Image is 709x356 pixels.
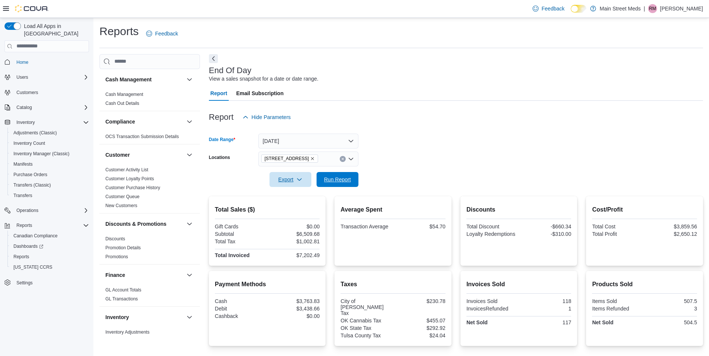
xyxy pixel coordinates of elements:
a: Feedback [143,26,181,41]
span: Catalog [16,104,32,110]
span: Inventory Count [10,139,89,148]
span: Customers [16,90,38,96]
div: Total Profit [592,231,643,237]
div: $54.70 [395,224,446,229]
button: Transfers (Classic) [7,180,92,190]
span: Transfers [13,193,32,199]
span: Canadian Compliance [10,231,89,240]
div: Items Refunded [592,306,643,312]
div: Total Discount [466,224,517,229]
a: Inventory Count [10,139,48,148]
button: Next [209,54,218,63]
button: Users [1,72,92,82]
span: Purchase Orders [10,170,89,179]
span: Reports [13,221,89,230]
button: [DATE] [258,134,358,149]
span: Load All Apps in [GEOGRAPHIC_DATA] [21,22,89,37]
div: Finance [99,285,200,306]
span: [STREET_ADDRESS] [265,155,309,162]
p: | [644,4,645,13]
button: Inventory [13,118,38,127]
h3: Cash Management [105,76,152,83]
span: Operations [16,207,38,213]
button: Remove 310 West Main Street from selection in this group [310,156,315,161]
a: Transfers [10,191,35,200]
div: $2,650.12 [646,231,697,237]
div: Cashback [215,313,266,319]
h3: Discounts & Promotions [105,220,166,228]
h2: Products Sold [592,280,697,289]
a: Inventory Manager (Classic) [10,149,73,158]
button: Run Report [317,172,358,187]
span: Customers [13,88,89,97]
button: Inventory [185,313,194,322]
div: $230.78 [395,298,446,304]
span: Promotion Details [105,245,141,251]
span: Export [274,172,307,187]
button: Reports [1,220,92,231]
span: RM [649,4,656,13]
span: Feedback [542,5,564,12]
a: Customer Activity List [105,167,148,172]
h2: Cost/Profit [592,205,697,214]
div: View a sales snapshot for a date or date range. [209,75,318,83]
nav: Complex example [4,54,89,307]
p: Main Street Meds [600,4,641,13]
button: Users [13,73,31,82]
label: Locations [209,154,230,160]
div: Discounts & Promotions [99,234,200,264]
span: Users [13,73,89,82]
button: Cash Management [185,75,194,84]
span: Inventory [13,118,89,127]
a: Settings [13,278,36,287]
div: Cash Management [99,90,200,111]
a: Home [13,58,31,67]
div: 1 [520,306,571,312]
span: Reports [13,254,29,260]
h3: Compliance [105,118,135,125]
div: Subtotal [215,231,266,237]
a: OCS Transaction Submission Details [105,134,179,139]
div: InvoicesRefunded [466,306,517,312]
span: Customer Purchase History [105,185,160,191]
button: Inventory [105,313,184,321]
span: Catalog [13,103,89,112]
a: GL Transactions [105,296,138,302]
div: OK Cannabis Tax [340,318,391,324]
span: Purchase Orders [13,172,47,178]
a: Customers [13,88,41,97]
button: Customer [105,151,184,159]
span: Settings [16,280,33,286]
div: Total Cost [592,224,643,229]
span: Operations [13,206,89,215]
div: $6,509.68 [269,231,320,237]
div: 117 [520,319,571,325]
button: Finance [105,271,184,279]
span: Transfers [10,191,89,200]
button: [US_STATE] CCRS [7,262,92,272]
span: Adjustments (Classic) [10,128,89,137]
div: Compliance [99,132,200,144]
span: Washington CCRS [10,263,89,272]
span: OCS Transaction Submission Details [105,134,179,140]
strong: Total Invoiced [215,252,250,258]
span: Run Report [324,176,351,183]
a: Customer Queue [105,194,139,199]
label: Date Range [209,137,235,143]
a: Discounts [105,236,125,241]
div: $455.07 [395,318,446,324]
button: Clear input [340,156,346,162]
span: Customer Loyalty Points [105,176,154,182]
span: Users [16,74,28,80]
div: Cash [215,298,266,304]
div: $292.92 [395,325,446,331]
h1: Reports [99,24,139,39]
span: Settings [13,278,89,287]
div: 3 [646,306,697,312]
span: Feedback [155,30,178,37]
a: GL Account Totals [105,287,141,293]
button: Manifests [7,159,92,169]
span: Inventory [16,119,35,125]
span: Manifests [10,160,89,169]
div: -$660.34 [520,224,571,229]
